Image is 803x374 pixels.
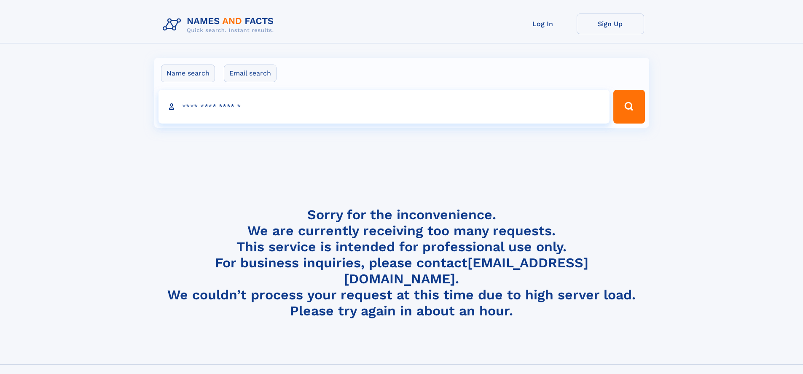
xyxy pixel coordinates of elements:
[224,65,277,82] label: Email search
[159,207,644,319] h4: Sorry for the inconvenience. We are currently receiving too many requests. This service is intend...
[159,13,281,36] img: Logo Names and Facts
[344,255,588,287] a: [EMAIL_ADDRESS][DOMAIN_NAME]
[161,65,215,82] label: Name search
[577,13,644,34] a: Sign Up
[158,90,610,124] input: search input
[613,90,645,124] button: Search Button
[509,13,577,34] a: Log In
